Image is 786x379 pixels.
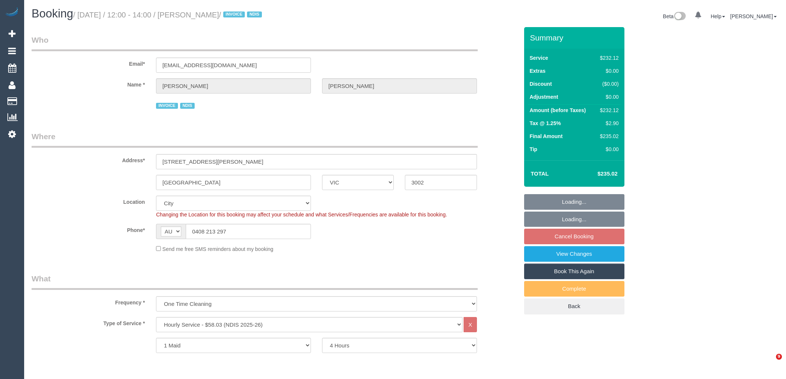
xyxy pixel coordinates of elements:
[156,175,311,190] input: Suburb*
[32,35,478,51] legend: Who
[73,11,264,19] small: / [DATE] / 12:00 - 14:00 / [PERSON_NAME]
[26,154,150,164] label: Address*
[32,273,478,290] legend: What
[247,12,262,17] span: NDIS
[26,196,150,206] label: Location
[597,93,618,101] div: $0.00
[322,78,477,94] input: Last Name*
[26,224,150,234] label: Phone*
[405,175,477,190] input: Post Code*
[530,107,586,114] label: Amount (before Taxes)
[597,54,618,62] div: $232.12
[530,80,552,88] label: Discount
[530,93,558,101] label: Adjustment
[180,103,195,109] span: NDIS
[530,120,561,127] label: Tax @ 1.25%
[531,170,549,177] strong: Total
[597,67,618,75] div: $0.00
[26,317,150,327] label: Type of Service *
[597,120,618,127] div: $2.90
[32,131,478,148] legend: Where
[156,212,447,218] span: Changing the Location for this booking may affect your schedule and what Services/Frequencies are...
[26,58,150,68] label: Email*
[711,13,725,19] a: Help
[156,58,311,73] input: Email*
[597,80,618,88] div: ($0.00)
[530,146,537,153] label: Tip
[186,224,311,239] input: Phone*
[530,54,548,62] label: Service
[673,12,686,22] img: New interface
[530,33,621,42] h3: Summary
[524,264,624,279] a: Book This Again
[530,133,563,140] label: Final Amount
[26,296,150,306] label: Frequency *
[524,246,624,262] a: View Changes
[597,133,618,140] div: $235.02
[156,78,311,94] input: First Name*
[4,7,19,18] img: Automaid Logo
[663,13,686,19] a: Beta
[219,11,264,19] span: /
[156,103,178,109] span: INVOICE
[530,67,546,75] label: Extras
[26,78,150,88] label: Name *
[761,354,779,372] iframe: Intercom live chat
[223,12,245,17] span: INVOICE
[162,246,273,252] span: Send me free SMS reminders about my booking
[776,354,782,360] span: 9
[32,7,73,20] span: Booking
[524,298,624,314] a: Back
[597,107,618,114] div: $232.12
[575,171,617,177] h4: $235.02
[597,146,618,153] div: $0.00
[730,13,777,19] a: [PERSON_NAME]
